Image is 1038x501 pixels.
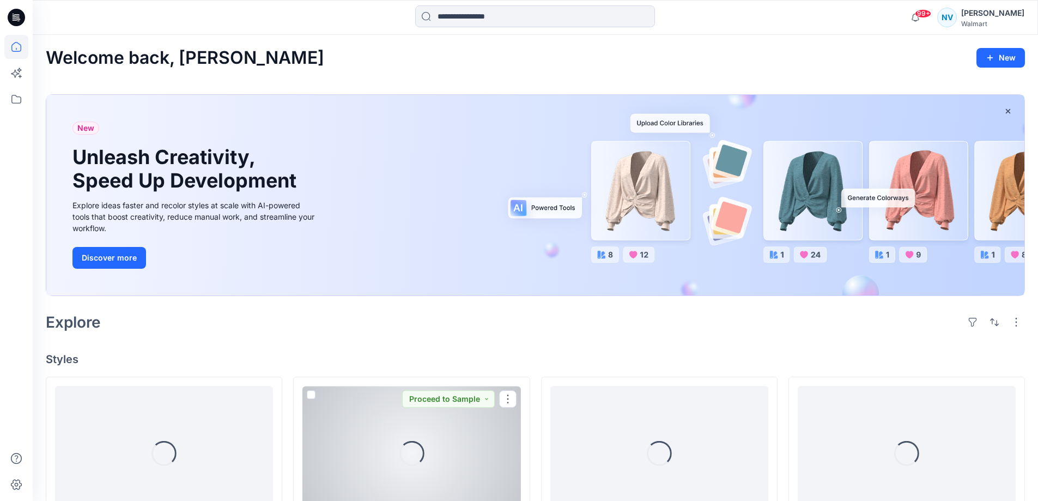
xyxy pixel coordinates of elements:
[46,353,1025,366] h4: Styles
[937,8,957,27] div: NV
[72,146,301,192] h1: Unleash Creativity, Speed Up Development
[976,48,1025,68] button: New
[77,122,94,135] span: New
[961,7,1024,20] div: [PERSON_NAME]
[961,20,1024,28] div: Walmart
[915,9,931,18] span: 99+
[72,247,318,269] a: Discover more
[72,247,146,269] button: Discover more
[46,48,324,68] h2: Welcome back, [PERSON_NAME]
[46,313,101,331] h2: Explore
[72,200,318,234] div: Explore ideas faster and recolor styles at scale with AI-powered tools that boost creativity, red...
